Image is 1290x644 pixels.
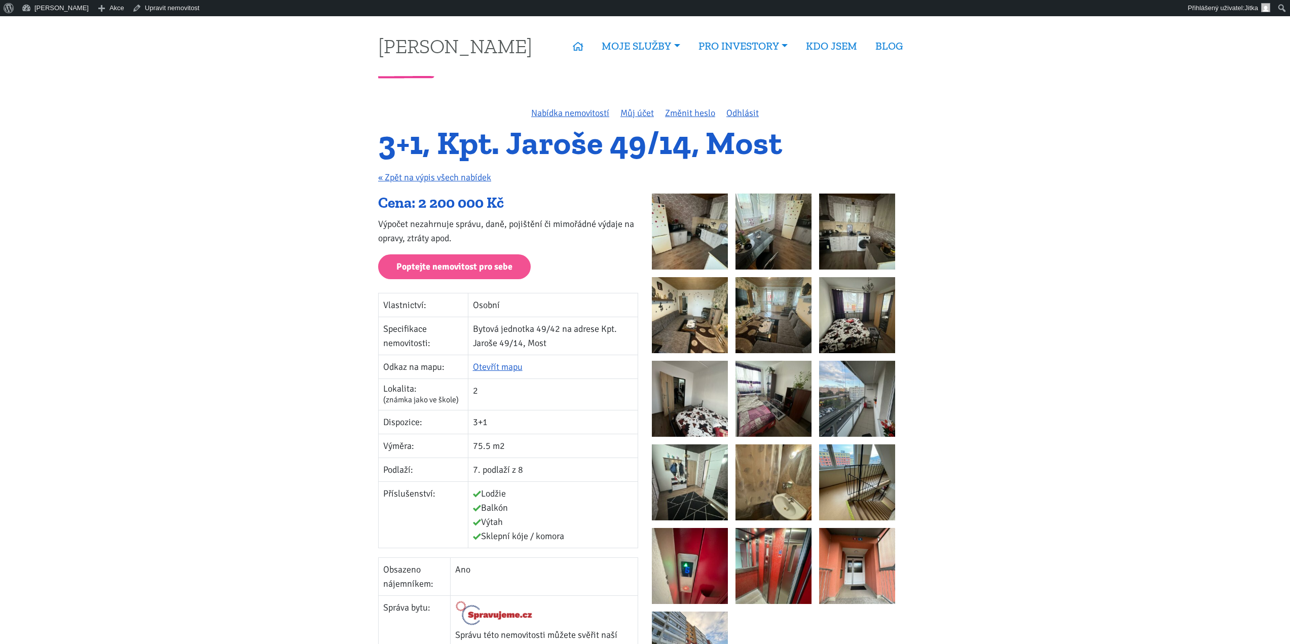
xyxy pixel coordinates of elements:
[726,107,759,119] a: Odhlásit
[468,410,638,434] td: 3+1
[378,194,638,213] div: Cena: 2 200 000 Kč
[378,129,912,157] h1: 3+1, Kpt. Jaroše 49/14, Most
[455,600,533,626] img: Logo Spravujeme.cz
[379,317,468,355] td: Specifikace nemovitosti:
[468,378,638,410] td: 2
[379,481,468,548] td: Příslušenství:
[379,378,468,410] td: Lokalita:
[379,410,468,434] td: Dispozice:
[383,395,459,405] span: (známka jako ve škole)
[531,107,609,119] a: Nabídka nemovitostí
[665,107,715,119] a: Změnit heslo
[379,293,468,317] td: Vlastnictví:
[620,107,654,119] a: Můj účet
[866,34,912,58] a: BLOG
[593,34,689,58] a: MOJE SLUŽBY
[379,557,451,595] td: Obsazeno nájemníkem:
[379,355,468,378] td: Odkaz na mapu:
[689,34,797,58] a: PRO INVESTORY
[468,293,638,317] td: Osobní
[378,254,531,279] a: Poptejte nemovitost pro sebe
[797,34,866,58] a: KDO JSEM
[468,434,638,458] td: 75.5 m2
[378,172,491,183] a: « Zpět na výpis všech nabídek
[451,557,638,595] td: Ano
[379,458,468,481] td: Podlaží:
[468,481,638,548] td: Lodžie Balkón Výtah Sklepní kóje / komora
[468,317,638,355] td: Bytová jednotka 49/42 na adrese Kpt. Jaroše 49/14, Most
[378,36,532,56] a: [PERSON_NAME]
[379,434,468,458] td: Výměra:
[378,217,638,245] p: Výpočet nezahrnuje správu, daně, pojištění či mimořádné výdaje na opravy, ztráty apod.
[473,361,523,372] a: Otevřít mapu
[1244,4,1258,12] span: Jitka
[468,458,638,481] td: 7. podlaží z 8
